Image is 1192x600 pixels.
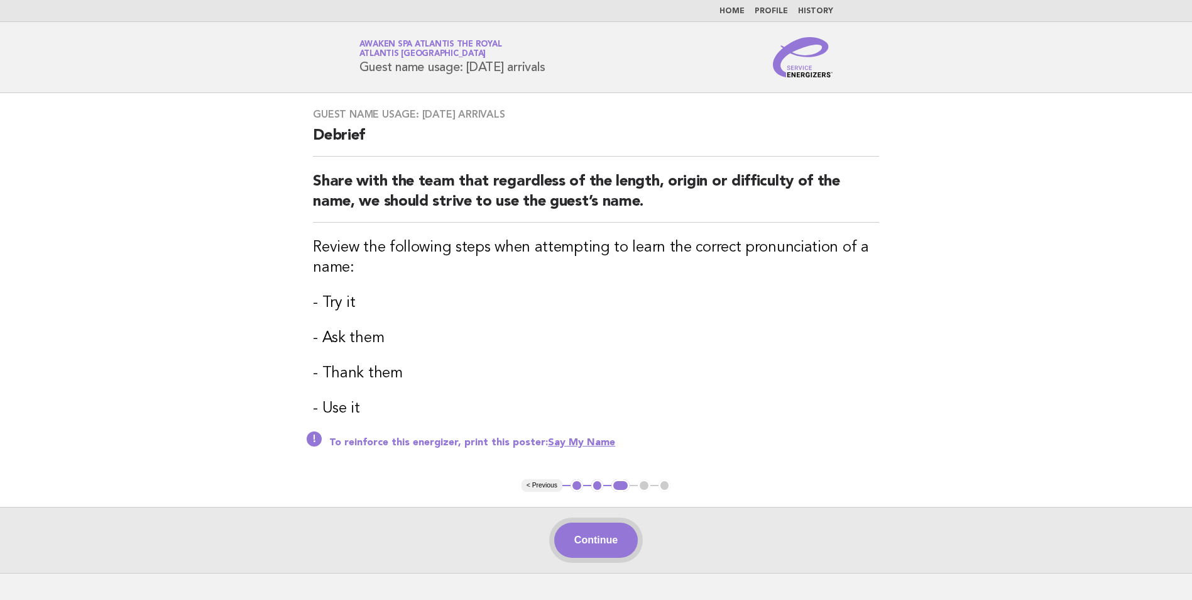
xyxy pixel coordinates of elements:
[313,172,879,223] h2: Share with the team that regardless of the length, origin or difficulty of the name, we should st...
[313,108,879,121] h3: Guest name usage: [DATE] arrivals
[313,399,879,419] h3: - Use it
[359,40,502,58] a: Awaken SPA Atlantis the RoyalAtlantis [GEOGRAPHIC_DATA]
[548,438,615,448] a: Say My Name
[313,364,879,384] h3: - Thank them
[522,479,562,492] button: < Previous
[719,8,745,15] a: Home
[359,50,486,58] span: Atlantis [GEOGRAPHIC_DATA]
[313,328,879,348] h3: - Ask them
[611,479,630,492] button: 3
[329,436,879,449] p: To reinforce this energizer, print this poster:
[313,126,879,157] h2: Debrief
[571,479,583,492] button: 1
[359,41,545,74] h1: Guest name usage: [DATE] arrivals
[591,479,604,492] button: 2
[313,238,879,278] h3: Review the following steps when attempting to learn the correct pronunciation of a name:
[798,8,833,15] a: History
[773,37,833,77] img: Service Energizers
[755,8,788,15] a: Profile
[554,523,638,558] button: Continue
[313,293,879,313] h3: - Try it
